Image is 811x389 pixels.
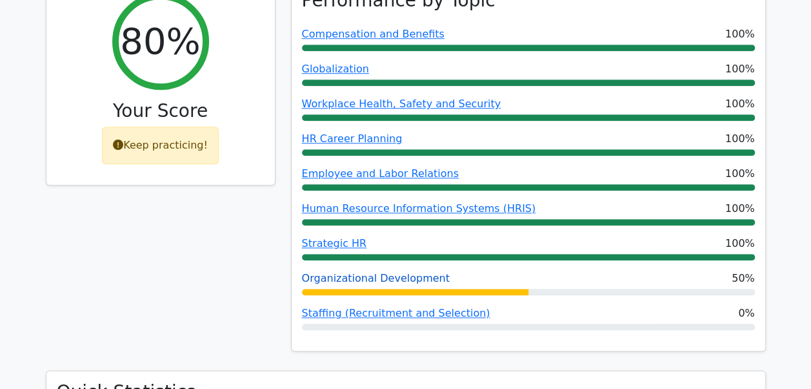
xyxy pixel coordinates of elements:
[725,131,755,147] span: 100%
[302,132,403,145] a: HR Career Planning
[57,100,265,122] h3: Your Score
[302,202,536,215] a: Human Resource Information Systems (HRIS)
[725,96,755,112] span: 100%
[302,63,369,75] a: Globalization
[725,166,755,182] span: 100%
[102,127,219,164] div: Keep practicing!
[302,28,445,40] a: Compensation and Benefits
[120,19,200,63] h2: 80%
[302,167,459,180] a: Employee and Labor Relations
[725,201,755,216] span: 100%
[732,271,755,286] span: 50%
[302,237,367,249] a: Strategic HR
[302,307,490,319] a: Staffing (Recruitment and Selection)
[725,61,755,77] span: 100%
[302,98,501,110] a: Workplace Health, Safety and Security
[302,272,450,284] a: Organizational Development
[725,236,755,251] span: 100%
[725,26,755,42] span: 100%
[738,306,754,321] span: 0%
